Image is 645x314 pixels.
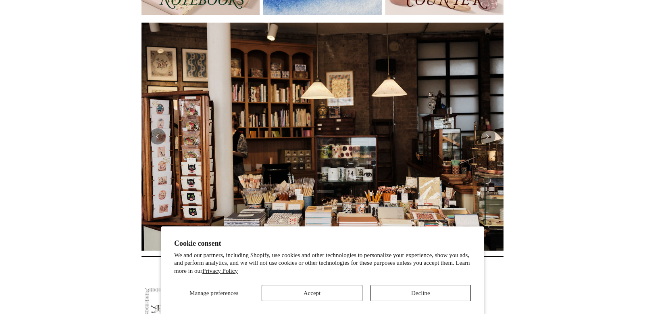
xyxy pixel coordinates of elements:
[174,285,254,301] button: Manage preferences
[174,251,471,275] p: We and our partners, including Shopify, use cookies and other technologies to personalize your ex...
[150,128,166,144] button: Previous
[479,128,495,144] button: Next
[141,23,504,250] img: 20250131 INSIDE OF THE SHOP.jpg__PID:b9484a69-a10a-4bde-9e8d-1408d3d5e6ad
[189,290,238,296] span: Manage preferences
[262,285,362,301] button: Accept
[202,268,238,274] a: Privacy Policy
[370,285,471,301] button: Decline
[174,239,471,248] h2: Cookie consent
